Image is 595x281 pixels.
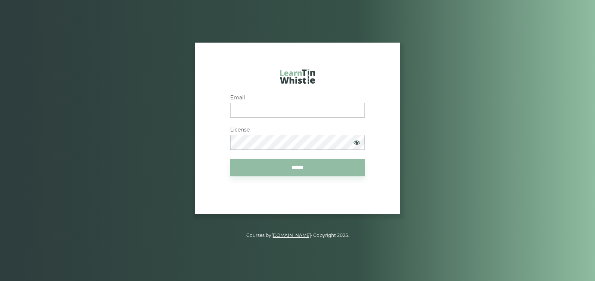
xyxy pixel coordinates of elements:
[280,69,315,84] img: LearnTinWhistle.com
[230,95,365,101] label: Email
[280,69,315,87] a: LearnTinWhistle.com
[230,127,365,133] label: License
[87,232,508,239] p: Courses by · Copyright 2025.
[271,232,311,238] a: [DOMAIN_NAME]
